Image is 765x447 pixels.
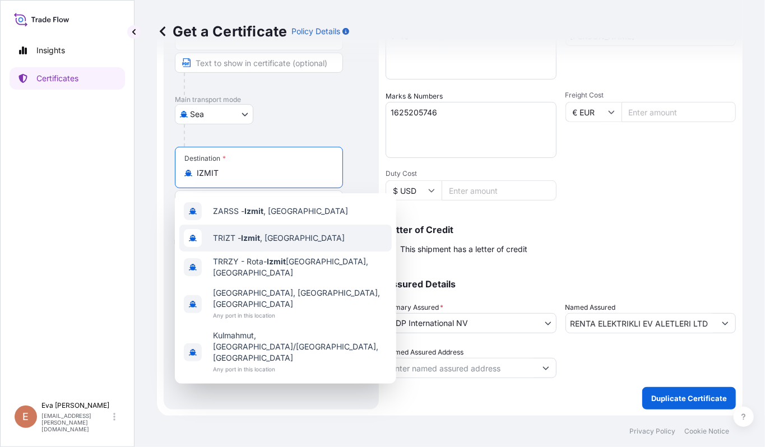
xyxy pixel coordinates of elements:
button: Show suggestions [536,358,556,378]
span: Kulmahmut, [GEOGRAPHIC_DATA]/[GEOGRAPHIC_DATA], [GEOGRAPHIC_DATA] [213,330,387,364]
div: Show suggestions [175,193,396,384]
input: Destination [197,167,329,179]
input: Text to appear on certificate [175,53,343,73]
input: Enter amount [442,180,557,201]
span: Duty Cost [386,169,557,178]
span: ZARSS - , [GEOGRAPHIC_DATA] [213,206,348,217]
b: Izmit [241,233,260,243]
div: Destination [184,154,226,163]
input: Text to appear on certificate [175,190,343,211]
p: Get a Certificate [157,22,287,40]
p: Cookie Notice [684,427,729,436]
p: Main transport mode [175,95,368,104]
label: Marks & Numbers [386,91,443,102]
p: Eva [PERSON_NAME] [41,401,111,410]
p: Certificates [36,73,78,84]
span: BDP International NV [391,318,468,329]
span: TRIZT - , [GEOGRAPHIC_DATA] [213,232,345,244]
span: [GEOGRAPHIC_DATA], [GEOGRAPHIC_DATA], [GEOGRAPHIC_DATA] [213,287,387,310]
input: Assured Name [566,313,716,333]
span: This shipment has a letter of credit [400,244,527,255]
span: TRRZY - Rota- [GEOGRAPHIC_DATA], [GEOGRAPHIC_DATA] [213,256,387,278]
label: Named Assured Address [386,347,463,358]
button: Select transport [175,104,253,124]
label: Named Assured [565,302,616,313]
span: Sea [190,109,204,120]
p: Letter of Credit [386,225,736,234]
p: Insights [36,45,65,56]
span: Any port in this location [213,310,387,321]
p: Duplicate Certificate [651,393,727,404]
p: [EMAIL_ADDRESS][PERSON_NAME][DOMAIN_NAME] [41,412,111,432]
input: Enter amount [622,102,736,122]
button: Show suggestions [715,313,735,333]
textarea: 1625205746 [386,102,557,158]
span: Any port in this location [213,364,387,375]
b: Izmit [244,206,263,216]
b: Izmit [267,257,286,266]
p: Policy Details [291,26,340,37]
span: E [23,411,29,422]
span: Freight Cost [565,91,736,100]
span: Primary Assured [386,302,443,313]
p: Assured Details [386,280,736,288]
input: Named Assured Address [386,358,536,378]
p: Privacy Policy [629,427,675,436]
